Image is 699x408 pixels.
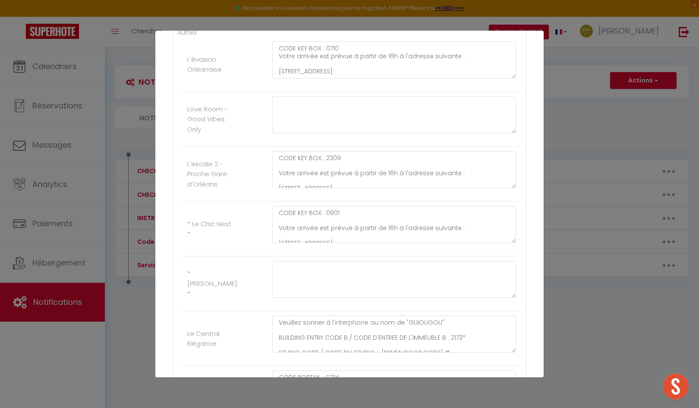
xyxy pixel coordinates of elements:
[663,373,689,399] div: Ouvrir le chat
[187,54,233,75] label: L'évasion Orléanaise
[187,159,233,190] label: L’escale 2 - Proche Gare d'Orléans
[187,219,233,239] label: * Le Chic Nest *
[187,104,233,135] label: Love Room - Good Vibes Only
[187,269,237,299] label: * [PERSON_NAME] *
[187,329,233,349] label: Le Central Elégance
[177,28,197,37] label: Autres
